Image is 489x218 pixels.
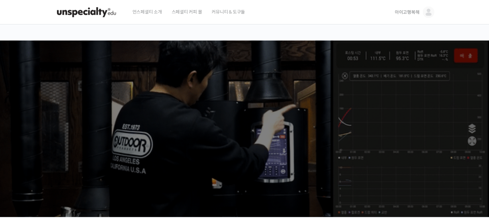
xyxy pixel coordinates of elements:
[395,9,420,15] span: 아이고행복해
[6,98,483,131] p: [PERSON_NAME]을 다하는 당신을 위해, 최고와 함께 만든 커피 클래스
[6,134,483,143] p: 시간과 장소에 구애받지 않고, 검증된 커리큘럼으로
